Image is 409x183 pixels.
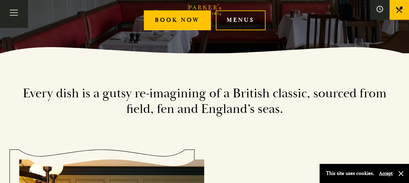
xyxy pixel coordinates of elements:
p: This site uses cookies. [326,169,374,178]
a: Menus [216,10,266,30]
h2: Every dish is a gutsy re-imagining of a British classic, sourced from field, fen and England’s seas. [19,86,390,117]
button: Close and accept [398,170,404,177]
button: Accept [379,170,393,177]
a: Book Now [144,10,211,30]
